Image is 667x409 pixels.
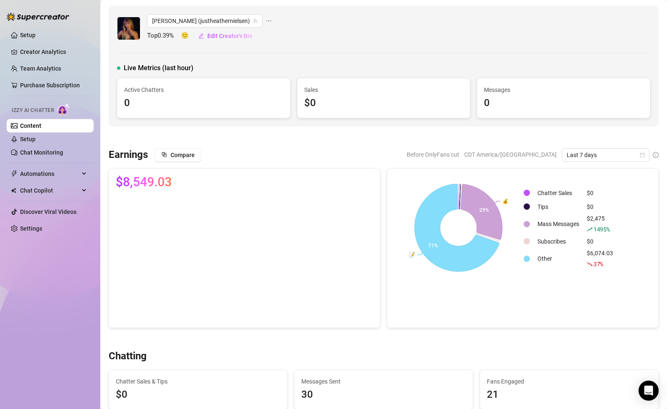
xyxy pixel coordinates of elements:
[640,152,645,158] span: calendar
[198,33,204,39] span: edit
[301,377,466,386] span: Messages Sent
[181,31,198,41] span: 🙂
[155,148,201,162] button: Compare
[20,149,63,156] a: Chat Monitoring
[407,148,459,161] span: Before OnlyFans cut
[593,260,603,268] span: 37 %
[534,186,583,199] td: Chatter Sales
[587,188,613,198] div: $0
[534,200,583,213] td: Tips
[109,148,148,162] h3: Earnings
[587,261,593,267] span: fall
[147,31,181,41] span: Top 0.39 %
[253,18,258,23] span: team
[109,350,147,363] h3: Chatting
[484,85,643,94] span: Messages
[117,17,140,40] img: Heather
[124,63,193,73] span: Live Metrics (last hour)
[116,175,172,189] span: $8,549.03
[20,65,61,72] a: Team Analytics
[487,377,652,386] span: Fans Engaged
[7,13,69,21] img: logo-BBDzfeDw.svg
[11,188,16,193] img: Chat Copilot
[587,214,613,234] div: $2,475
[20,136,36,142] a: Setup
[266,14,272,28] span: ellipsis
[116,387,280,403] span: $0
[534,235,583,248] td: Subscribes
[487,387,652,403] div: 21
[593,225,610,233] span: 1495 %
[20,225,42,232] a: Settings
[534,249,583,269] td: Other
[12,107,54,114] span: Izzy AI Chatter
[587,237,613,246] div: $0
[587,202,613,211] div: $0
[20,122,41,129] a: Content
[11,170,18,177] span: thunderbolt
[20,45,87,58] a: Creator Analytics
[484,95,643,111] div: 0
[124,85,283,94] span: Active Chatters
[587,226,593,232] span: rise
[20,208,76,215] a: Discover Viral Videos
[502,198,509,204] text: 💰
[207,33,252,39] span: Edit Creator's Bio
[20,184,79,197] span: Chat Copilot
[171,152,195,158] span: Compare
[409,251,415,257] text: 📝
[20,32,36,38] a: Setup
[152,15,257,27] span: Heather (justheathernielsen)
[304,95,463,111] div: $0
[464,148,557,161] span: CDT America/[GEOGRAPHIC_DATA]
[653,152,659,158] span: info-circle
[20,82,80,89] a: Purchase Subscription
[639,381,659,401] div: Open Intercom Messenger
[304,85,463,94] span: Sales
[116,377,280,386] span: Chatter Sales & Tips
[198,29,253,43] button: Edit Creator's Bio
[534,214,583,234] td: Mass Messages
[567,149,644,161] span: Last 7 days
[57,103,70,115] img: AI Chatter
[20,167,79,180] span: Automations
[301,387,466,403] div: 30
[124,95,283,111] div: 0
[587,249,613,269] div: $6,074.03
[161,152,167,158] span: block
